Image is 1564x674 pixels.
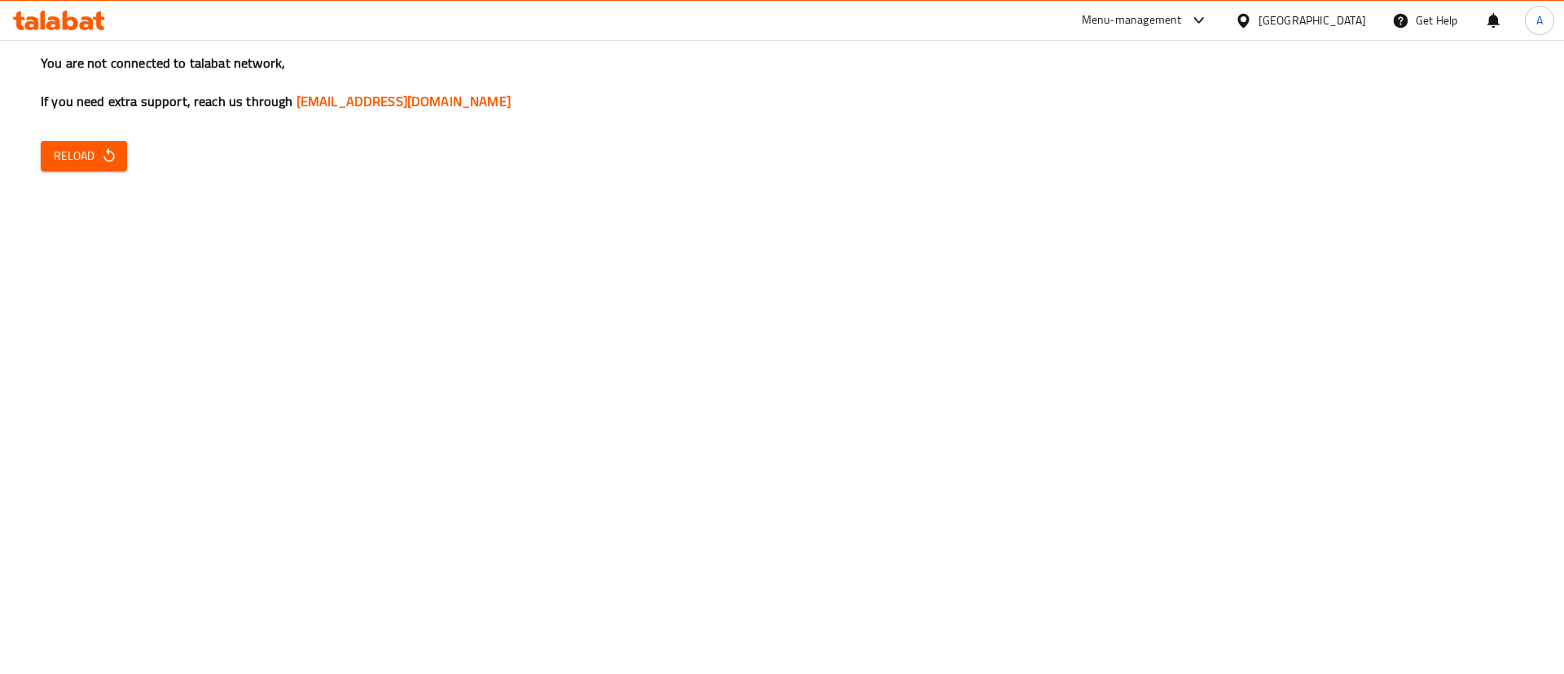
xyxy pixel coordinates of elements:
h3: You are not connected to talabat network, If you need extra support, reach us through [41,54,1523,111]
span: A [1536,11,1543,29]
span: Reload [54,146,114,166]
div: Menu-management [1082,11,1182,30]
a: [EMAIL_ADDRESS][DOMAIN_NAME] [297,89,511,113]
button: Reload [41,141,127,171]
div: [GEOGRAPHIC_DATA] [1259,11,1366,29]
